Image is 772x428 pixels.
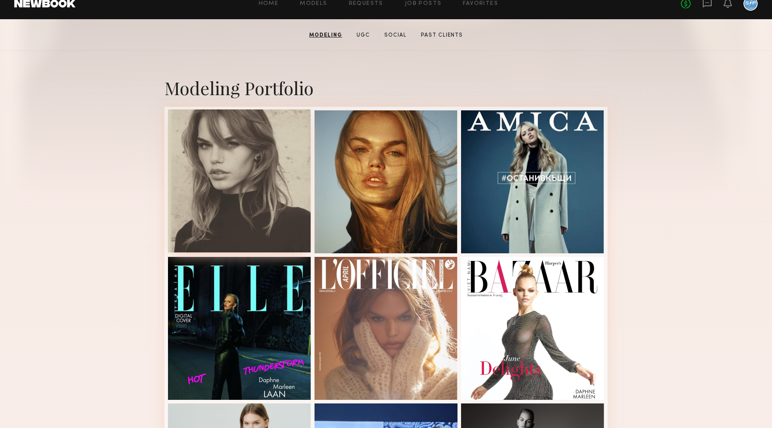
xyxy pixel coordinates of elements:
a: Models [300,1,327,7]
a: Favorites [463,1,498,7]
a: Social [381,31,410,39]
a: UGC [353,31,373,39]
div: Modeling Portfolio [164,76,608,100]
a: Modeling [306,31,346,39]
a: Job Posts [405,1,442,7]
a: Home [259,1,279,7]
a: Past Clients [417,31,466,39]
a: Requests [349,1,383,7]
